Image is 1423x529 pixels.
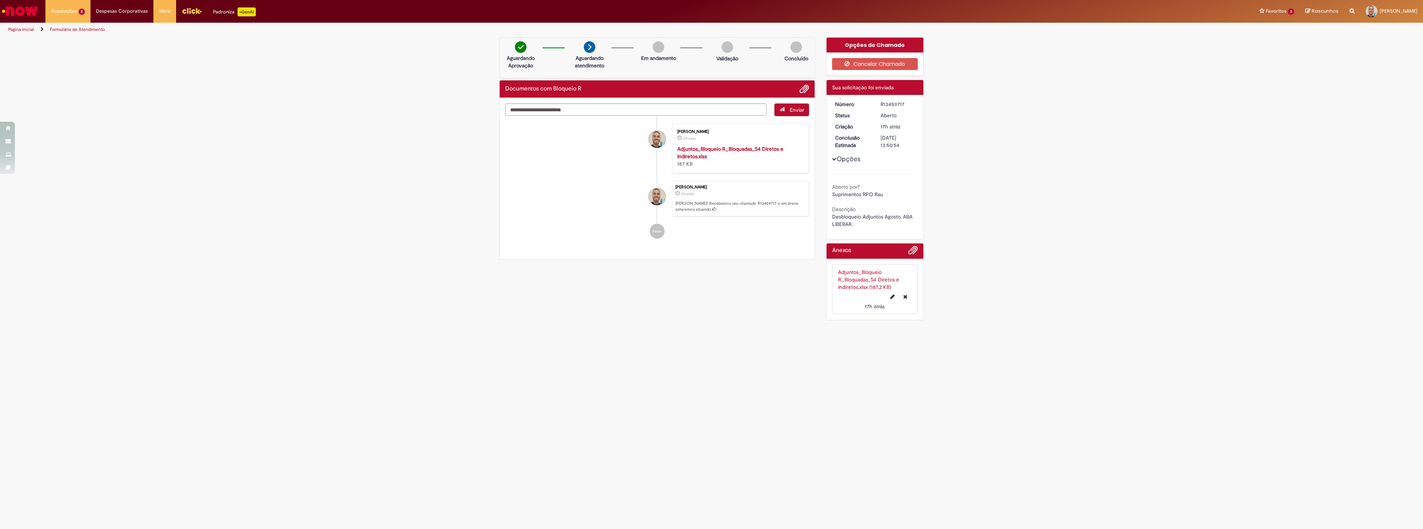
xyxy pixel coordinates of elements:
[830,112,875,119] dt: Status
[159,7,171,15] span: More
[584,41,595,53] img: arrow-next.png
[515,41,526,53] img: check-circle-green.png
[908,245,918,259] button: Adicionar anexos
[881,101,915,108] div: R13459717
[881,112,915,119] div: Aberto
[832,84,894,91] span: Sua solicitação foi enviada
[832,58,918,70] button: Cancelar Chamado
[677,145,801,168] div: 187 KB
[886,291,899,303] button: Editar nome de arquivo Adjuntos_Bloqueio R_Bloquadas_S4 Diretos e Indiretos.xlsx
[790,106,804,113] span: Enviar
[681,192,694,196] time: 28/08/2025 17:50:51
[641,54,676,62] p: Em andamento
[79,9,85,15] span: 2
[677,146,783,160] a: Adjuntos_Bloqueio R_Bloquadas_S4 Diretos e Indiretos.xlsx
[832,184,860,190] b: Aberto por?
[8,26,34,32] a: Página inicial
[1305,8,1338,15] a: Rascunhos
[649,131,666,148] div: Guilherme Konzen Da Silva
[832,213,914,227] span: Desbloqueio Adjuntos Agosto. ABA LIBERAR.
[1266,7,1286,15] span: Favoritos
[213,7,256,16] div: Padroniza
[182,5,202,16] img: click_logo_yellow_360x200.png
[790,41,802,53] img: img-circle-grey.png
[1380,8,1417,14] span: [PERSON_NAME]
[832,191,883,198] span: Suprimentos RPO Rau
[899,291,912,303] button: Excluir Adjuntos_Bloqueio R_Bloquadas_S4 Diretos e Indiretos.xlsx
[881,134,915,149] div: [DATE] 13:50:54
[881,123,900,130] span: 17h atrás
[6,23,943,36] ul: Trilhas de página
[838,269,899,290] a: Adjuntos_Bloqueio R_Bloquadas_S4 Diretos e Indiretos.xlsx (187.2 KB)
[572,54,608,69] p: Aguardando atendimento
[238,7,256,16] p: +GenAi
[722,41,733,53] img: img-circle-grey.png
[830,134,875,149] dt: Conclusão Estimada
[827,38,924,52] div: Opções do Chamado
[96,7,148,15] span: Despesas Corporativas
[505,103,767,116] textarea: Digite sua mensagem aqui...
[50,26,105,32] a: Formulário de Atendimento
[675,185,805,189] div: [PERSON_NAME]
[505,86,582,92] h2: Documentos com Bloqueio R Histórico de tíquete
[653,41,664,53] img: img-circle-grey.png
[505,181,809,217] li: Guilherme Konzen Da Silva
[830,123,875,130] dt: Criação
[774,103,809,116] button: Enviar
[683,136,696,141] time: 28/08/2025 17:50:48
[649,188,666,205] div: Guilherme Konzen Da Silva
[881,123,900,130] time: 28/08/2025 17:50:51
[865,303,885,310] span: 17h atrás
[681,192,694,196] span: 17h atrás
[677,130,801,134] div: [PERSON_NAME]
[51,7,77,15] span: Requisições
[832,247,851,254] h2: Anexos
[503,54,539,69] p: Aguardando Aprovação
[716,55,738,62] p: Validação
[881,123,915,130] div: 28/08/2025 17:50:51
[865,303,885,310] time: 28/08/2025 17:50:48
[784,55,808,62] p: Concluído
[830,101,875,108] dt: Número
[832,206,856,213] b: Descrição
[799,84,809,94] button: Adicionar anexos
[1312,7,1338,15] span: Rascunhos
[505,116,809,246] ul: Histórico de tíquete
[1288,9,1294,15] span: 3
[675,201,805,212] p: [PERSON_NAME]! Recebemos seu chamado R13459717 e em breve estaremos atuando.
[683,136,696,141] span: 17h atrás
[1,4,39,19] img: ServiceNow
